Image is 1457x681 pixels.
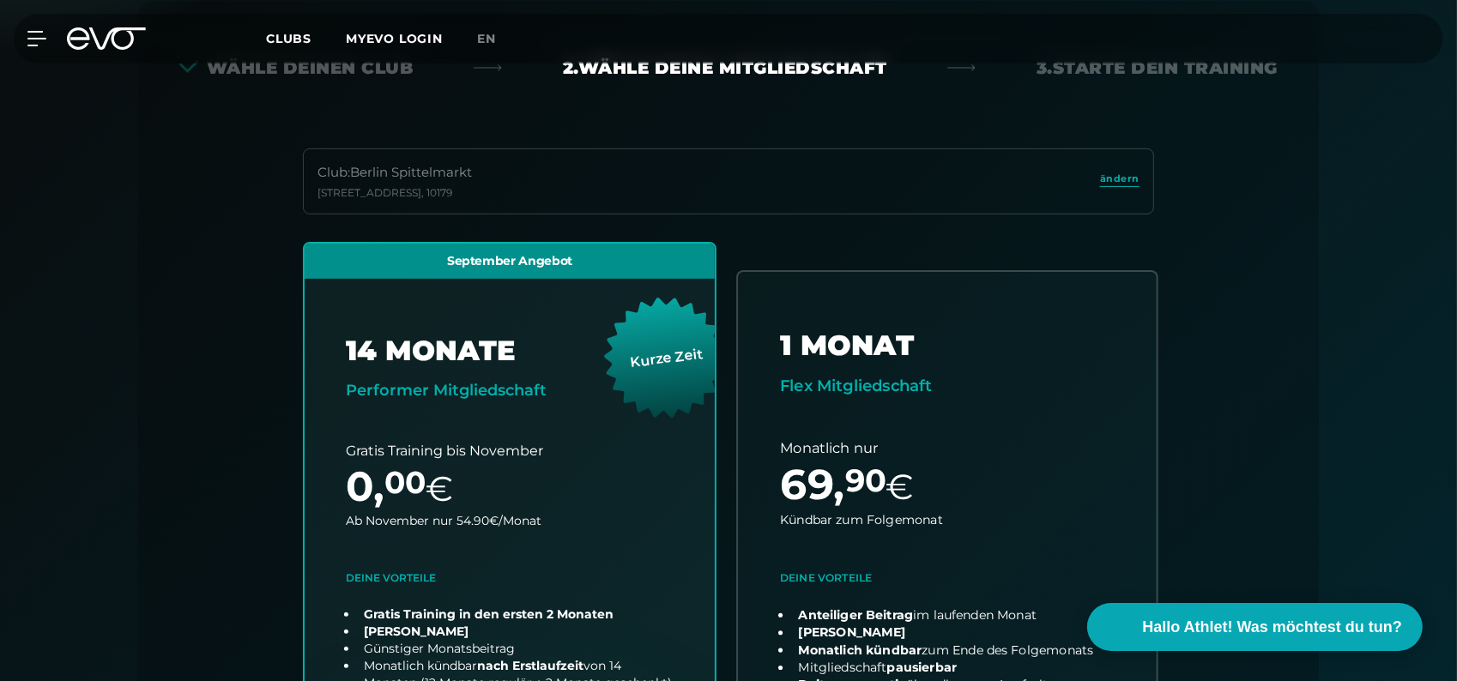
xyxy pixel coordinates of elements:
span: ändern [1100,172,1140,186]
button: Hallo Athlet! Was möchtest du tun? [1087,603,1423,651]
span: Clubs [266,31,311,46]
div: [STREET_ADDRESS] , 10179 [317,186,472,200]
span: Hallo Athlet! Was möchtest du tun? [1142,616,1402,639]
a: ändern [1100,172,1140,191]
a: Clubs [266,30,346,46]
a: MYEVO LOGIN [346,31,443,46]
a: en [477,29,517,49]
div: Club : Berlin Spittelmarkt [317,163,472,183]
span: en [477,31,496,46]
